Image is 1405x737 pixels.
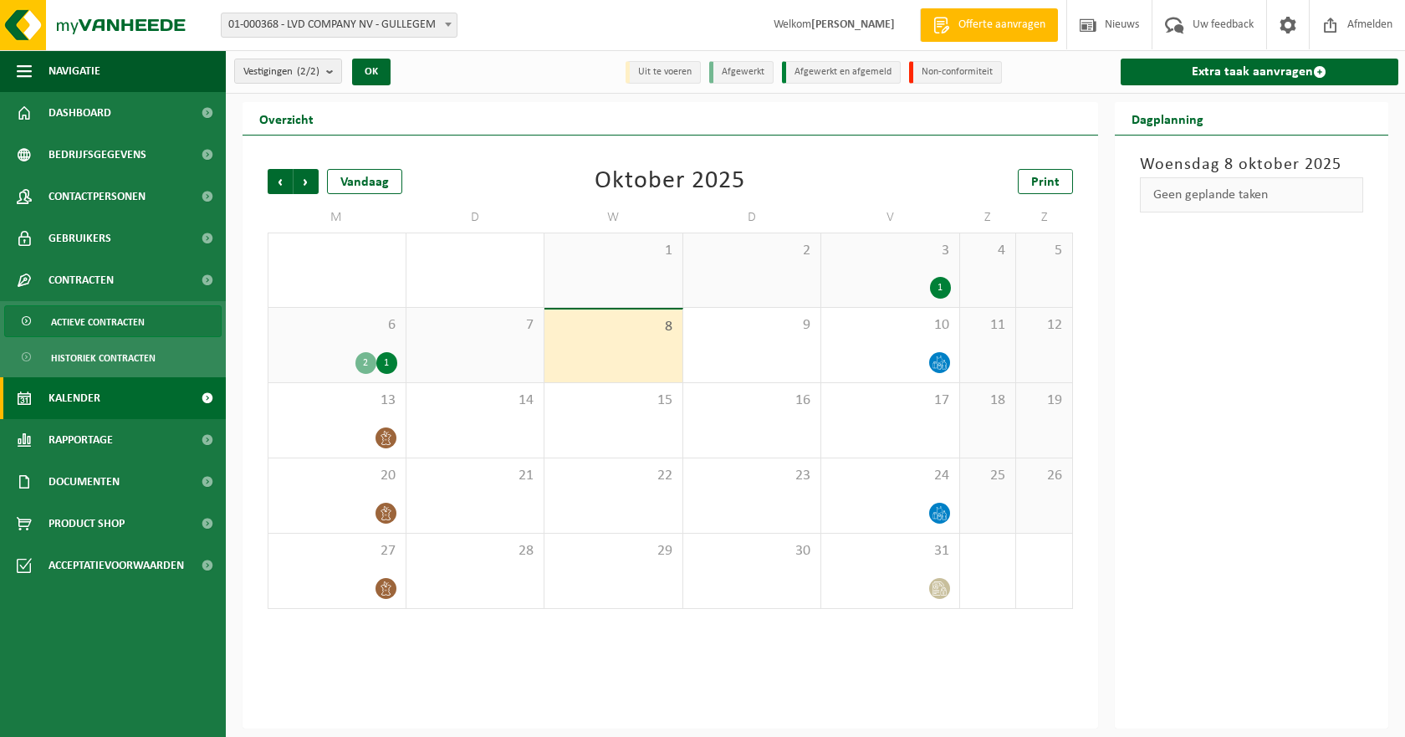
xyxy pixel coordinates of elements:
span: 21 [415,467,536,485]
span: Actieve contracten [51,306,145,338]
span: 27 [277,542,397,560]
span: 1 [553,242,674,260]
td: M [268,202,406,233]
button: Vestigingen(2/2) [234,59,342,84]
li: Non-conformiteit [909,61,1002,84]
span: 19 [1024,392,1063,410]
span: Gebruikers [49,218,111,259]
div: Oktober 2025 [595,169,745,194]
li: Afgewerkt en afgemeld [782,61,901,84]
span: Contactpersonen [49,176,146,218]
span: Vorige [268,169,293,194]
h2: Dagplanning [1115,102,1220,135]
span: Dashboard [49,92,111,134]
td: W [544,202,683,233]
a: Extra taak aanvragen [1121,59,1399,85]
span: Volgende [294,169,319,194]
span: 11 [968,316,1007,335]
span: 24 [830,467,951,485]
span: Vestigingen [243,59,319,84]
div: Geen geplande taken [1140,177,1364,212]
span: 12 [1024,316,1063,335]
div: 1 [376,352,397,374]
span: 5 [1024,242,1063,260]
span: 13 [277,392,397,410]
span: 01-000368 - LVD COMPANY NV - GULLEGEM [221,13,457,38]
li: Afgewerkt [709,61,774,84]
div: 1 [930,277,951,299]
span: Acceptatievoorwaarden [49,545,184,586]
span: 18 [968,392,1007,410]
span: Kalender [49,377,100,419]
span: 29 [553,542,674,560]
button: OK [352,59,391,85]
span: 17 [830,392,951,410]
span: Offerte aanvragen [954,17,1050,33]
span: Rapportage [49,419,113,461]
a: Print [1018,169,1073,194]
span: 28 [415,542,536,560]
span: 22 [553,467,674,485]
td: Z [960,202,1016,233]
span: Historiek contracten [51,342,156,374]
div: 2 [355,352,376,374]
a: Offerte aanvragen [920,8,1058,42]
span: 8 [553,318,674,336]
h3: Woensdag 8 oktober 2025 [1140,152,1364,177]
span: Print [1031,176,1060,189]
div: Vandaag [327,169,402,194]
count: (2/2) [297,66,319,77]
td: D [683,202,822,233]
a: Actieve contracten [4,305,222,337]
span: Documenten [49,461,120,503]
span: 25 [968,467,1007,485]
span: 15 [553,392,674,410]
span: 16 [692,392,813,410]
span: Navigatie [49,50,100,92]
span: 7 [415,316,536,335]
span: 3 [830,242,951,260]
h2: Overzicht [243,102,330,135]
span: Bedrijfsgegevens [49,134,146,176]
span: 31 [830,542,951,560]
span: 6 [277,316,397,335]
span: 2 [692,242,813,260]
span: 30 [692,542,813,560]
td: Z [1016,202,1072,233]
span: Product Shop [49,503,125,545]
span: 23 [692,467,813,485]
span: 4 [968,242,1007,260]
td: D [406,202,545,233]
a: Historiek contracten [4,341,222,373]
span: 14 [415,392,536,410]
strong: [PERSON_NAME] [811,18,895,31]
span: 20 [277,467,397,485]
li: Uit te voeren [626,61,701,84]
span: 26 [1024,467,1063,485]
span: 01-000368 - LVD COMPANY NV - GULLEGEM [222,13,457,37]
span: 10 [830,316,951,335]
span: 9 [692,316,813,335]
td: V [821,202,960,233]
span: Contracten [49,259,114,301]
